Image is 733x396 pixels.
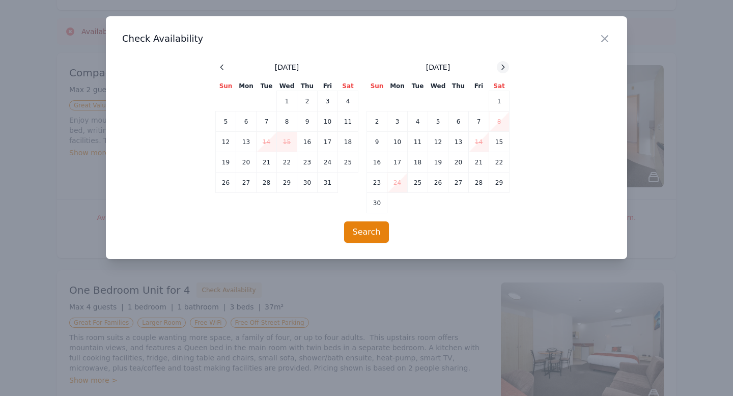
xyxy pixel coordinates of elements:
[428,132,448,152] td: 12
[489,152,510,173] td: 22
[297,132,318,152] td: 16
[338,81,358,91] th: Sat
[387,81,408,91] th: Mon
[216,132,236,152] td: 12
[338,152,358,173] td: 25
[297,81,318,91] th: Thu
[318,152,338,173] td: 24
[489,81,510,91] th: Sat
[277,111,297,132] td: 8
[428,81,448,91] th: Wed
[318,173,338,193] td: 31
[489,173,510,193] td: 29
[318,81,338,91] th: Fri
[428,173,448,193] td: 26
[236,173,257,193] td: 27
[469,111,489,132] td: 7
[489,91,510,111] td: 1
[297,173,318,193] td: 30
[277,132,297,152] td: 15
[387,132,408,152] td: 10
[367,173,387,193] td: 23
[489,132,510,152] td: 15
[216,173,236,193] td: 26
[236,81,257,91] th: Mon
[408,132,428,152] td: 11
[367,81,387,91] th: Sun
[408,81,428,91] th: Tue
[297,152,318,173] td: 23
[122,33,611,45] h3: Check Availability
[448,152,469,173] td: 20
[489,111,510,132] td: 8
[367,152,387,173] td: 16
[277,173,297,193] td: 29
[469,152,489,173] td: 21
[297,91,318,111] td: 2
[344,221,389,243] button: Search
[387,111,408,132] td: 3
[236,152,257,173] td: 20
[257,111,277,132] td: 7
[297,111,318,132] td: 9
[277,152,297,173] td: 22
[448,132,469,152] td: 13
[428,111,448,132] td: 5
[387,173,408,193] td: 24
[338,132,358,152] td: 18
[448,173,469,193] td: 27
[387,152,408,173] td: 17
[367,193,387,213] td: 30
[426,62,450,72] span: [DATE]
[318,91,338,111] td: 3
[257,81,277,91] th: Tue
[408,111,428,132] td: 4
[408,173,428,193] td: 25
[277,91,297,111] td: 1
[469,132,489,152] td: 14
[277,81,297,91] th: Wed
[275,62,299,72] span: [DATE]
[257,173,277,193] td: 28
[448,81,469,91] th: Thu
[428,152,448,173] td: 19
[338,111,358,132] td: 11
[216,152,236,173] td: 19
[257,152,277,173] td: 21
[338,91,358,111] td: 4
[448,111,469,132] td: 6
[469,81,489,91] th: Fri
[216,81,236,91] th: Sun
[318,132,338,152] td: 17
[257,132,277,152] td: 14
[236,111,257,132] td: 6
[367,111,387,132] td: 2
[216,111,236,132] td: 5
[236,132,257,152] td: 13
[318,111,338,132] td: 10
[469,173,489,193] td: 28
[367,132,387,152] td: 9
[408,152,428,173] td: 18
